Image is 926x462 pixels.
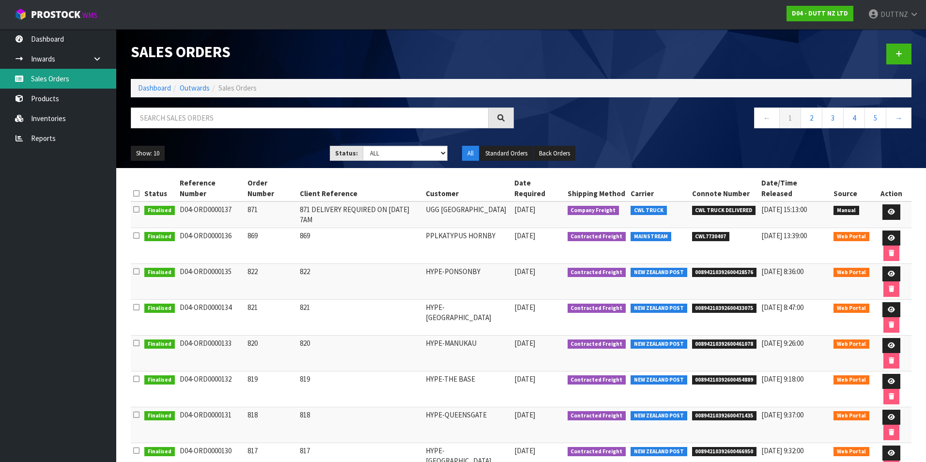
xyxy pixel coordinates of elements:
a: → [886,108,911,128]
span: [DATE] [514,303,535,312]
td: HYPE-PONSONBY [423,263,512,299]
td: HYPE-THE BASE [423,371,512,407]
td: 871 DELIVERY REQUIRED ON [DATE] 7AM [297,201,423,228]
span: Manual [833,206,859,216]
span: Finalised [144,268,175,277]
span: Contracted Freight [568,411,626,421]
td: D04-ORD0000132 [177,371,246,407]
span: CWL TRUCK DELIVERED [692,206,756,216]
td: D04-ORD0000136 [177,228,246,263]
span: Finalised [144,206,175,216]
span: CWL TRUCK [631,206,667,216]
span: Web Portal [833,268,869,277]
strong: D04 - DUTT NZ LTD [792,9,848,17]
span: Web Portal [833,411,869,421]
button: Standard Orders [480,146,533,161]
span: Contracted Freight [568,232,626,242]
span: Finalised [144,232,175,242]
span: [DATE] [514,205,535,214]
span: NEW ZEALAND POST [631,339,687,349]
span: [DATE] 13:39:00 [761,231,807,240]
span: [DATE] [514,446,535,455]
span: [DATE] 8:36:00 [761,267,803,276]
span: Contracted Freight [568,339,626,349]
a: 1 [779,108,801,128]
span: [DATE] [514,231,535,240]
td: 822 [245,263,297,299]
td: 818 [245,407,297,443]
small: WMS [82,11,97,20]
span: Contracted Freight [568,268,626,277]
span: [DATE] [514,339,535,348]
td: 871 [245,201,297,228]
span: [DATE] 9:32:00 [761,446,803,455]
a: Dashboard [138,83,171,92]
td: HYPE-MANUKAU [423,335,512,371]
th: Carrier [628,175,690,201]
span: [DATE] [514,267,535,276]
span: Web Portal [833,447,869,457]
span: Finalised [144,447,175,457]
span: [DATE] [514,410,535,419]
span: ProStock [31,8,80,21]
span: NEW ZEALAND POST [631,375,687,385]
button: All [462,146,479,161]
th: Order Number [245,175,297,201]
td: 820 [297,335,423,371]
button: Back Orders [534,146,575,161]
input: Search sales orders [131,108,489,128]
span: MAINSTREAM [631,232,671,242]
th: Date Required [512,175,565,201]
td: UGG [GEOGRAPHIC_DATA] [423,201,512,228]
td: HYPE-[GEOGRAPHIC_DATA] [423,299,512,335]
td: 820 [245,335,297,371]
span: Contracted Freight [568,304,626,313]
strong: Status: [335,149,358,157]
h1: Sales Orders [131,44,514,61]
span: [DATE] [514,374,535,384]
a: 3 [822,108,844,128]
span: [DATE] 8:47:00 [761,303,803,312]
span: 00894210392600471435 [692,411,757,421]
th: Reference Number [177,175,246,201]
td: D04-ORD0000134 [177,299,246,335]
span: Web Portal [833,304,869,313]
a: 2 [801,108,822,128]
span: NEW ZEALAND POST [631,447,687,457]
a: 4 [843,108,865,128]
a: ← [754,108,780,128]
a: 5 [864,108,886,128]
span: Contracted Freight [568,375,626,385]
span: NEW ZEALAND POST [631,304,687,313]
td: D04-ORD0000137 [177,201,246,228]
th: Date/Time Released [759,175,831,201]
span: DUTTNZ [880,10,908,19]
span: Finalised [144,411,175,421]
span: Web Portal [833,232,869,242]
th: Connote Number [690,175,759,201]
td: D04-ORD0000133 [177,335,246,371]
th: Source [831,175,872,201]
span: 00894210392600466950 [692,447,757,457]
span: Company Freight [568,206,619,216]
span: Web Portal [833,339,869,349]
td: PPLKATYPUS HORNBY [423,228,512,263]
span: 00894210392600461078 [692,339,757,349]
span: [DATE] 9:37:00 [761,410,803,419]
span: [DATE] 15:13:00 [761,205,807,214]
th: Status [142,175,177,201]
span: 00894210392600433075 [692,304,757,313]
span: 00894210392600454889 [692,375,757,385]
td: 869 [245,228,297,263]
span: Web Portal [833,375,869,385]
span: [DATE] 9:26:00 [761,339,803,348]
span: CWL7730407 [692,232,730,242]
td: D04-ORD0000135 [177,263,246,299]
th: Client Reference [297,175,423,201]
td: 819 [297,371,423,407]
span: NEW ZEALAND POST [631,411,687,421]
button: Show: 10 [131,146,165,161]
th: Customer [423,175,512,201]
nav: Page navigation [528,108,911,131]
span: Contracted Freight [568,447,626,457]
